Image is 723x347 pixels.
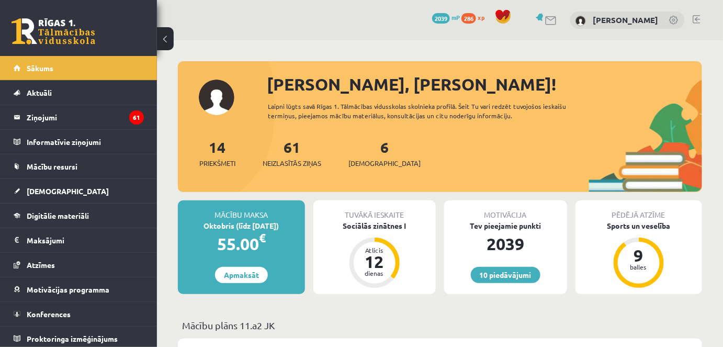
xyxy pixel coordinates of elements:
div: Mācību maksa [178,200,305,220]
span: Priekšmeti [199,158,235,169]
a: Maksājumi [14,228,144,252]
a: Mācību resursi [14,154,144,178]
div: Sociālās zinātnes I [313,220,436,231]
div: Sports un veselība [575,220,703,231]
div: Laipni lūgts savā Rīgas 1. Tālmācības vidusskolas skolnieka profilā. Šeit Tu vari redzēt tuvojošo... [268,102,582,120]
a: Digitālie materiāli [14,204,144,228]
a: 10 piedāvājumi [471,267,540,283]
div: Motivācija [444,200,567,220]
div: 12 [359,253,390,270]
span: € [259,230,266,245]
i: 61 [129,110,144,125]
a: 61Neizlasītās ziņas [263,138,321,169]
span: 286 [461,13,476,24]
span: Atzīmes [27,260,55,270]
a: [PERSON_NAME] [593,15,658,25]
span: mP [451,13,460,21]
div: Oktobris (līdz [DATE]) [178,220,305,231]
p: Mācību plāns 11.a2 JK [182,318,698,332]
span: [DEMOGRAPHIC_DATA] [348,158,421,169]
legend: Informatīvie ziņojumi [27,130,144,154]
a: 6[DEMOGRAPHIC_DATA] [348,138,421,169]
span: Mācību resursi [27,162,77,171]
span: Digitālie materiāli [27,211,89,220]
a: Konferences [14,302,144,326]
span: Neizlasītās ziņas [263,158,321,169]
a: Ziņojumi61 [14,105,144,129]
div: Tuvākā ieskaite [313,200,436,220]
a: Rīgas 1. Tālmācības vidusskola [12,18,95,44]
span: Sākums [27,63,53,73]
div: Pēdējā atzīme [575,200,703,220]
a: Aktuāli [14,81,144,105]
legend: Ziņojumi [27,105,144,129]
legend: Maksājumi [27,228,144,252]
a: 2039 mP [432,13,460,21]
div: 9 [623,247,654,264]
div: balles [623,264,654,270]
a: Sports un veselība 9 balles [575,220,703,289]
span: xp [478,13,484,21]
div: 55.00 [178,231,305,256]
img: Daniela Tarvāne [575,16,586,26]
a: 286 xp [461,13,490,21]
div: Tev pieejamie punkti [444,220,567,231]
a: 14Priekšmeti [199,138,235,169]
a: Atzīmes [14,253,144,277]
a: Informatīvie ziņojumi [14,130,144,154]
a: Sociālās zinātnes I Atlicis 12 dienas [313,220,436,289]
a: Sākums [14,56,144,80]
span: Konferences [27,309,71,319]
span: Aktuāli [27,88,52,97]
div: dienas [359,270,390,276]
div: Atlicis [359,247,390,253]
a: Motivācijas programma [14,277,144,301]
div: 2039 [444,231,567,256]
span: 2039 [432,13,450,24]
a: Apmaksāt [215,267,268,283]
a: [DEMOGRAPHIC_DATA] [14,179,144,203]
span: Proktoringa izmēģinājums [27,334,118,343]
div: [PERSON_NAME], [PERSON_NAME]! [267,72,702,97]
span: [DEMOGRAPHIC_DATA] [27,186,109,196]
span: Motivācijas programma [27,285,109,294]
